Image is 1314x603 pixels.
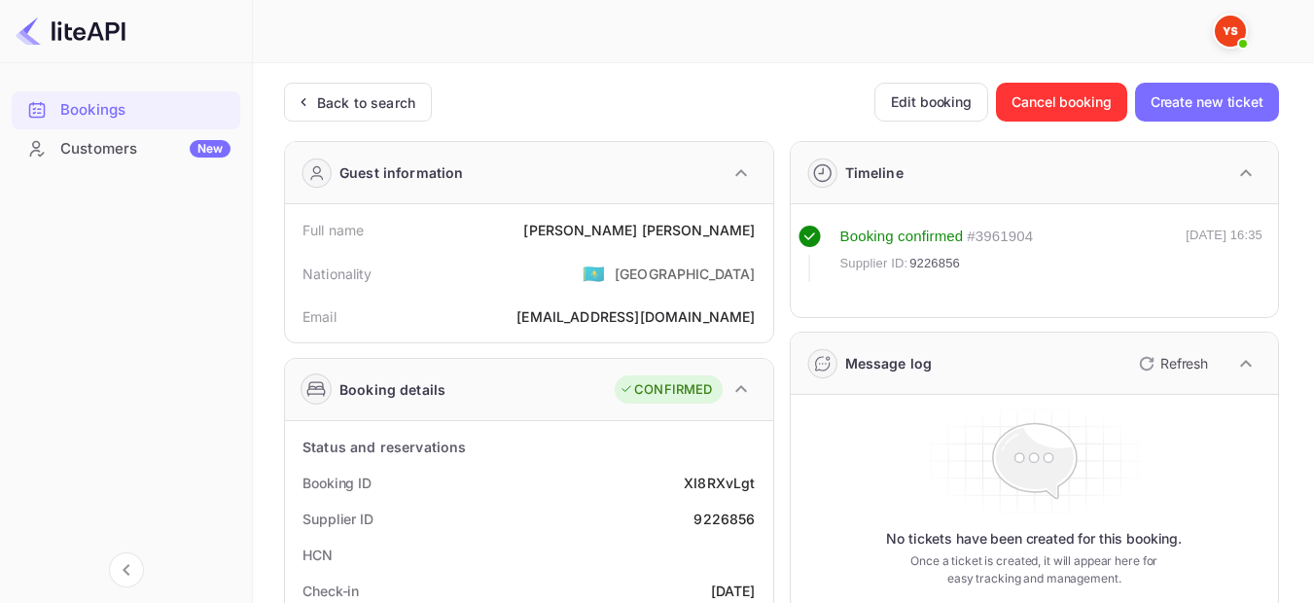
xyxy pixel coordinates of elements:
span: Supplier ID: [840,254,908,273]
div: Customers [60,138,231,160]
p: Refresh [1160,353,1208,373]
div: Booking details [339,379,445,400]
div: Back to search [317,92,415,113]
div: Status and reservations [302,437,466,457]
button: Cancel booking [996,83,1127,122]
button: Edit booking [874,83,988,122]
div: CustomersNew [12,130,240,168]
div: Email [302,306,337,327]
img: Yandex Support [1215,16,1246,47]
span: United States [583,256,605,291]
div: Booking confirmed [840,226,964,248]
div: [DATE] [711,581,756,601]
button: Collapse navigation [109,552,144,587]
div: Check-in [302,581,359,601]
div: Bookings [12,91,240,129]
div: Supplier ID [302,509,373,529]
div: Full name [302,220,364,240]
div: Message log [845,353,933,373]
a: CustomersNew [12,130,240,166]
img: LiteAPI logo [16,16,125,47]
div: [EMAIL_ADDRESS][DOMAIN_NAME] [516,306,755,327]
div: HCN [302,545,333,565]
div: [DATE] 16:35 [1186,226,1262,282]
button: Refresh [1127,348,1216,379]
span: 9226856 [909,254,960,273]
div: Timeline [845,162,904,183]
div: Nationality [302,264,373,284]
div: CONFIRMED [620,380,712,400]
div: New [190,140,231,158]
div: [GEOGRAPHIC_DATA] [615,264,756,284]
div: Booking ID [302,473,372,493]
p: Once a ticket is created, it will appear here for easy tracking and management. [905,552,1164,587]
div: # 3961904 [967,226,1033,248]
p: No tickets have been created for this booking. [886,529,1182,549]
div: Bookings [60,99,231,122]
div: 9226856 [693,509,755,529]
div: [PERSON_NAME] [PERSON_NAME] [523,220,755,240]
div: Guest information [339,162,464,183]
a: Bookings [12,91,240,127]
button: Create new ticket [1135,83,1279,122]
div: XI8RXvLgt [684,473,755,493]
